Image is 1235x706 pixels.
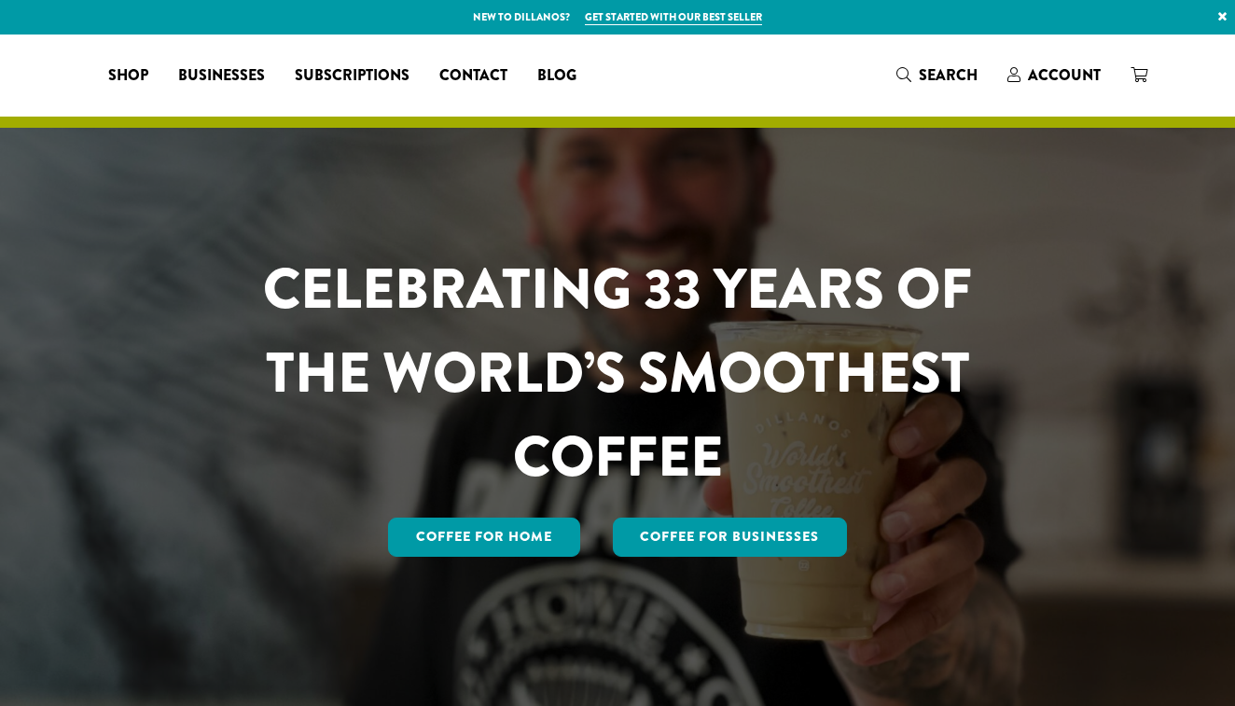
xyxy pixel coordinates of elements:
h1: CELEBRATING 33 YEARS OF THE WORLD’S SMOOTHEST COFFEE [208,247,1027,499]
a: Search [881,60,992,90]
a: Coffee for Home [388,518,580,557]
a: Get started with our best seller [585,9,762,25]
span: Contact [439,64,507,88]
a: Shop [93,61,163,90]
span: Businesses [178,64,265,88]
span: Subscriptions [295,64,409,88]
a: Coffee For Businesses [613,518,848,557]
span: Shop [108,64,148,88]
span: Search [919,64,978,86]
span: Account [1028,64,1101,86]
span: Blog [537,64,576,88]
